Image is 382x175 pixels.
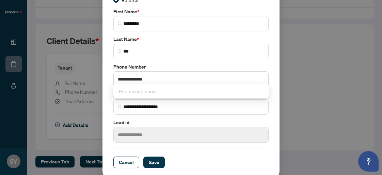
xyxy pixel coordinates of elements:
[119,157,134,168] span: Cancel
[118,105,122,109] img: search_icon
[118,21,122,26] img: search_icon
[143,157,165,168] button: Save
[358,151,379,172] button: Open asap
[113,8,269,15] label: First Name
[118,49,122,53] img: search_icon
[113,63,269,71] label: Phone Number
[113,119,269,126] label: Lead Id
[149,157,159,168] span: Save
[113,157,139,168] button: Cancel
[113,35,269,43] label: Last Name
[119,88,157,94] span: Person not found.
